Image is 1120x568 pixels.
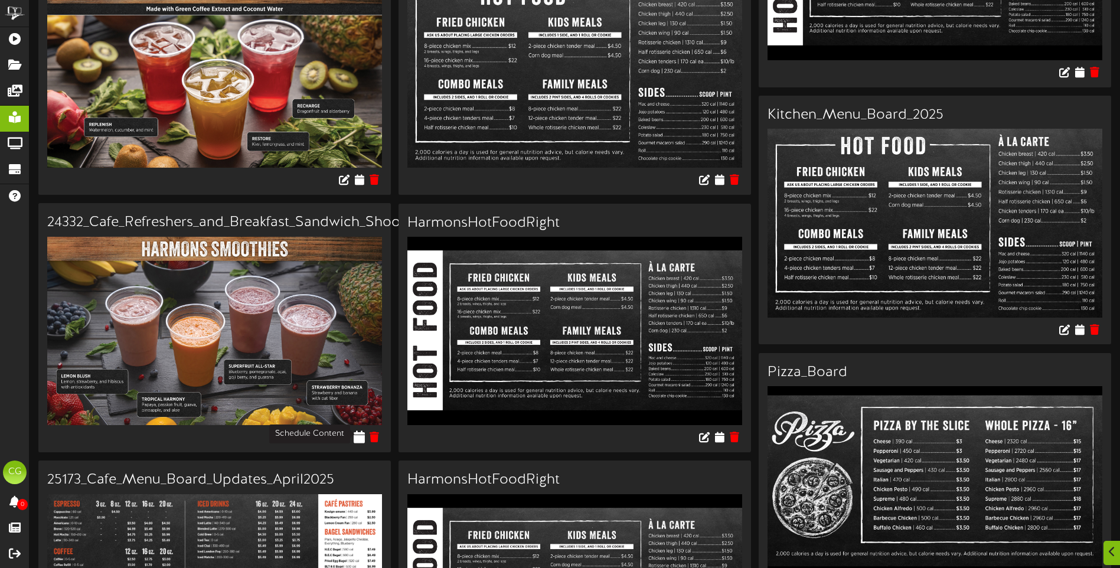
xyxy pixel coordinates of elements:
[3,461,27,484] div: CG
[47,237,382,425] img: 548fd6b6-8dc9-4e1e-a492-e1b6423c6fac.jpg
[47,472,382,488] h3: 25173_Cafe_Menu_Board_Updates_April2025
[407,216,742,231] h3: HarmonsHotFoodRight
[768,129,1102,317] img: 7ccf18a5-7ec4-4e14-a215-3df725b6290a.jpg
[17,499,28,510] span: 0
[768,107,1102,123] h3: Kitchen_Menu_Board_2025
[768,365,1102,380] h3: Pizza_Board
[407,237,742,425] img: c08b69d3-6065-4d39-9df2-30ba7fc447c0.jpg
[407,472,742,488] h3: HarmonsHotFoodRight
[47,215,382,230] h3: 24332_Cafe_Refreshers_and_Breakfast_Sandwich_Shoot_Smoothies1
